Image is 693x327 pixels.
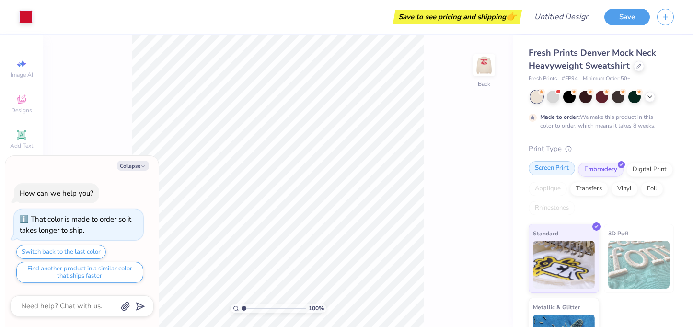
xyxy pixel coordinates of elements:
[540,113,580,121] strong: Made to order:
[608,241,670,289] img: 3D Puff
[11,71,33,79] span: Image AI
[540,113,658,130] div: We make this product in this color to order, which means it takes 8 weeks.
[529,161,575,175] div: Screen Print
[608,228,628,238] span: 3D Puff
[474,56,494,75] img: Back
[604,9,650,25] button: Save
[626,163,673,177] div: Digital Print
[527,7,597,26] input: Untitled Design
[529,47,656,71] span: Fresh Prints Denver Mock Neck Heavyweight Sweatshirt
[611,182,638,196] div: Vinyl
[533,302,580,312] span: Metallic & Glitter
[529,75,557,83] span: Fresh Prints
[533,241,595,289] img: Standard
[533,228,558,238] span: Standard
[506,11,517,22] span: 👉
[529,201,575,215] div: Rhinestones
[562,75,578,83] span: # FP94
[20,214,131,235] div: That color is made to order so it takes longer to ship.
[309,304,324,313] span: 100 %
[20,188,93,198] div: How can we help you?
[583,75,631,83] span: Minimum Order: 50 +
[117,161,149,171] button: Collapse
[570,182,608,196] div: Transfers
[478,80,490,88] div: Back
[16,262,143,283] button: Find another product in a similar color that ships faster
[11,106,32,114] span: Designs
[578,163,624,177] div: Embroidery
[16,245,106,259] button: Switch back to the last color
[641,182,663,196] div: Foil
[529,182,567,196] div: Applique
[395,10,520,24] div: Save to see pricing and shipping
[529,143,674,154] div: Print Type
[10,142,33,150] span: Add Text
